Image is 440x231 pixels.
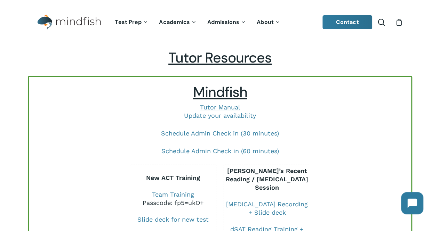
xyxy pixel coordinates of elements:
[207,18,239,26] span: Admissions
[152,191,194,198] a: Team Training
[159,18,190,26] span: Academics
[115,18,142,26] span: Test Prep
[193,83,247,101] span: Mindfish
[154,19,202,25] a: Academics
[28,9,412,35] header: Main Menu
[257,18,274,26] span: About
[202,19,251,25] a: Admissions
[226,200,308,216] a: [MEDICAL_DATA] Recording + Slide deck
[137,216,209,223] a: Slide deck for new test
[184,112,256,119] a: Update your availability
[200,104,240,111] a: Tutor Manual
[161,147,279,155] a: Schedule Admin Check in (60 minutes)
[110,9,286,35] nav: Main Menu
[161,130,279,137] a: Schedule Admin Check in (30 minutes)
[336,18,359,26] span: Contact
[130,199,216,207] div: Passcode: fp5=ukO+
[394,185,430,221] iframe: Chatbot
[146,174,200,181] b: New ACT Training
[395,18,403,26] a: Cart
[251,19,286,25] a: About
[226,167,308,191] b: [PERSON_NAME]’s Recent Reading / [MEDICAL_DATA] Session
[110,19,154,25] a: Test Prep
[168,49,272,67] span: Tutor Resources
[322,15,373,29] a: Contact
